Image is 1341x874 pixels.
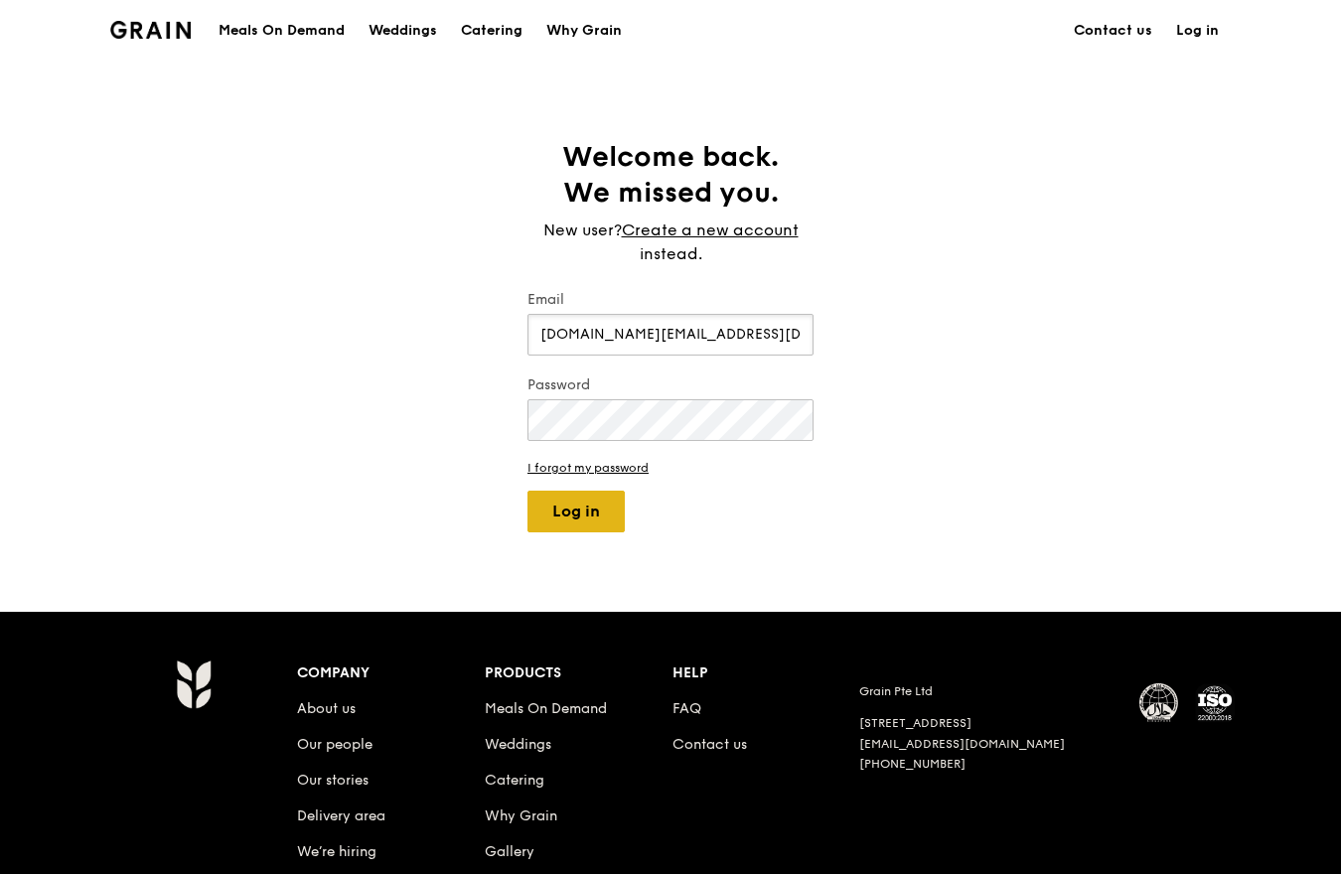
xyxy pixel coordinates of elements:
a: FAQ [672,700,701,717]
label: Password [527,375,814,395]
a: Weddings [357,1,449,61]
a: Contact us [672,736,747,753]
a: Gallery [485,843,534,860]
a: Create a new account [622,218,799,242]
img: Grain [176,659,211,709]
a: We’re hiring [297,843,376,860]
a: Why Grain [485,807,557,824]
div: Products [485,659,672,687]
a: [EMAIL_ADDRESS][DOMAIN_NAME] [859,737,1065,751]
div: Why Grain [546,1,622,61]
a: I forgot my password [527,461,814,475]
a: Why Grain [534,1,634,61]
a: Weddings [485,736,551,753]
a: Our stories [297,772,369,789]
a: [PHONE_NUMBER] [859,757,966,771]
a: About us [297,700,356,717]
a: Catering [485,772,544,789]
button: Log in [527,491,625,532]
div: [STREET_ADDRESS] [859,715,1116,732]
span: instead. [640,244,702,263]
a: Our people [297,736,372,753]
a: Meals On Demand [485,700,607,717]
a: Catering [449,1,534,61]
span: New user? [543,220,622,239]
label: Email [527,290,814,310]
div: Grain Pte Ltd [859,683,1116,699]
div: Catering [461,1,522,61]
a: Delivery area [297,807,385,824]
img: ISO Certified [1195,683,1235,723]
div: Company [297,659,485,687]
img: Grain [110,21,191,39]
div: Weddings [369,1,437,61]
div: Meals On Demand [219,1,345,61]
div: Help [672,659,860,687]
h1: Welcome back. We missed you. [527,139,814,211]
img: MUIS Halal Certified [1139,683,1179,723]
a: Log in [1164,1,1231,61]
a: Contact us [1062,1,1164,61]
